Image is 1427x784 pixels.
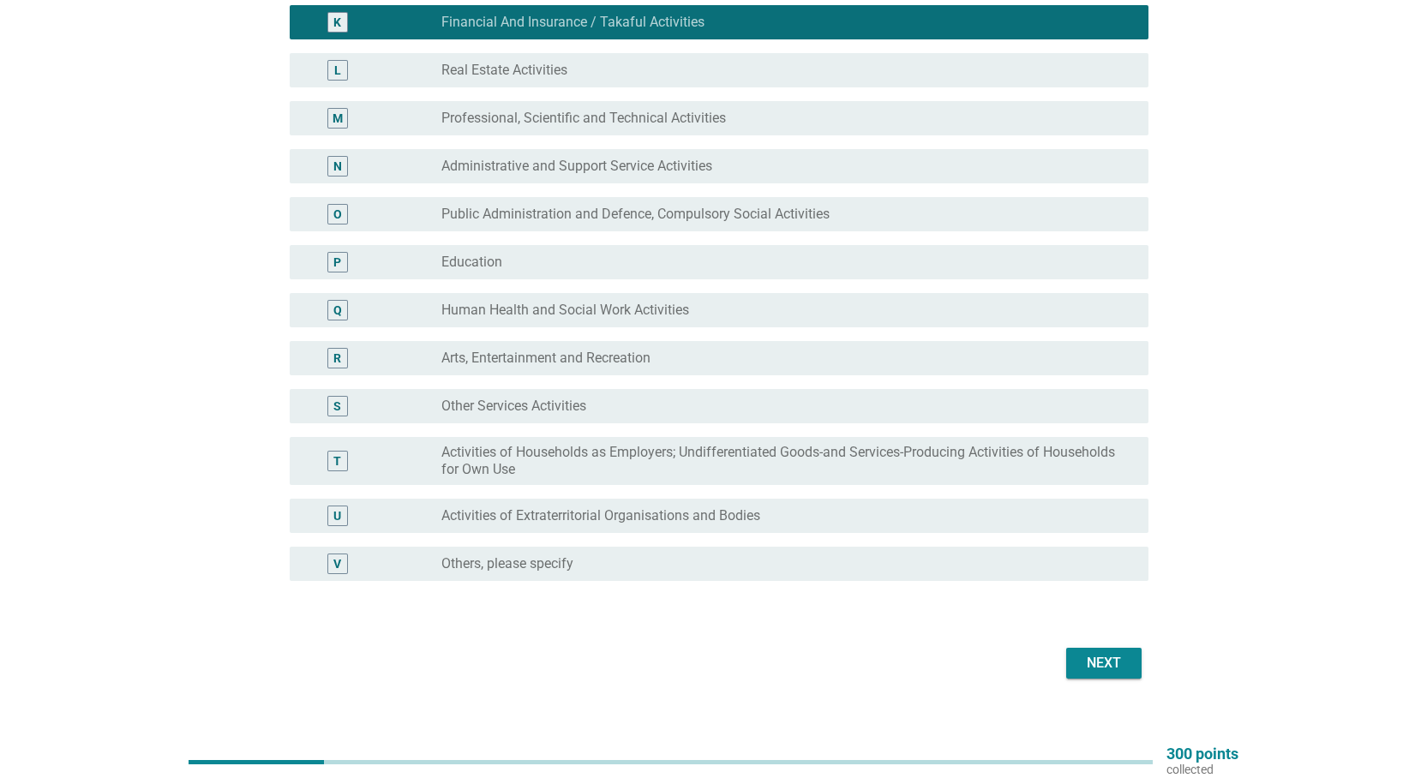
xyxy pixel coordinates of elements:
label: Financial And Insurance / Takaful Activities [441,14,705,31]
div: Q [333,302,342,320]
label: Education [441,254,502,271]
label: Activities of Extraterritorial Organisations and Bodies [441,507,760,524]
label: Public Administration and Defence, Compulsory Social Activities [441,206,830,223]
div: K [333,14,341,32]
label: Administrative and Support Service Activities [441,158,712,175]
div: T [333,452,341,470]
div: O [333,206,342,224]
div: V [333,555,341,573]
label: Real Estate Activities [441,62,567,79]
label: Human Health and Social Work Activities [441,302,689,319]
label: Other Services Activities [441,398,586,415]
div: M [333,110,343,128]
button: Next [1066,648,1142,679]
div: U [333,507,341,525]
div: L [334,62,341,80]
label: Activities of Households as Employers; Undifferentiated Goods-and Services-Producing Activities o... [441,444,1120,478]
div: Next [1080,653,1128,673]
label: Others, please specify [441,555,573,572]
label: Professional, Scientific and Technical Activities [441,110,726,127]
div: P [333,254,341,272]
p: 300 points [1166,746,1238,762]
div: R [333,350,341,368]
div: S [333,398,341,416]
p: collected [1166,762,1238,777]
label: Arts, Entertainment and Recreation [441,350,651,367]
div: N [333,158,342,176]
